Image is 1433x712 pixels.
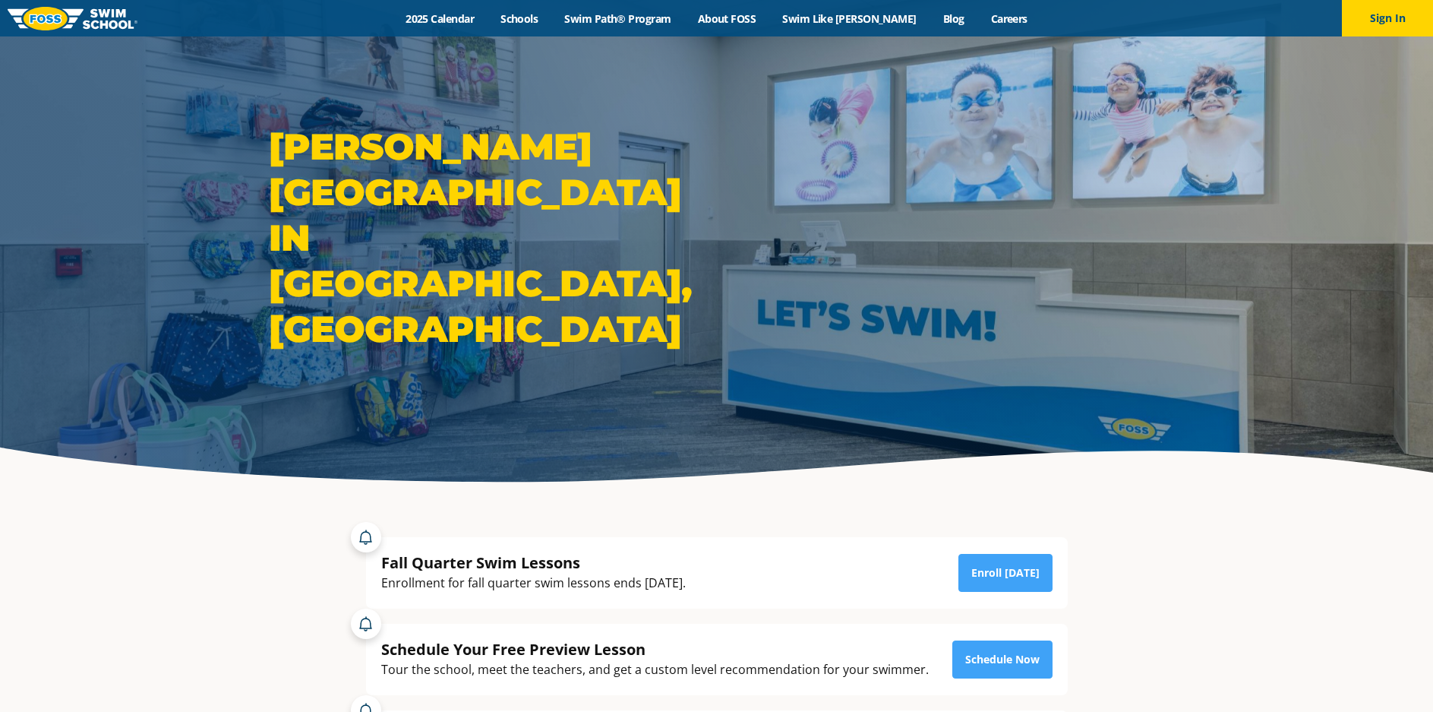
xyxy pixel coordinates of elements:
[393,11,488,26] a: 2025 Calendar
[381,552,686,573] div: Fall Quarter Swim Lessons
[977,11,1040,26] a: Careers
[930,11,977,26] a: Blog
[381,660,929,680] div: Tour the school, meet the teachers, and get a custom level recommendation for your swimmer.
[269,124,709,352] h1: [PERSON_NAME][GEOGRAPHIC_DATA] in [GEOGRAPHIC_DATA], [GEOGRAPHIC_DATA]
[958,554,1053,592] a: Enroll [DATE]
[8,7,137,30] img: FOSS Swim School Logo
[551,11,684,26] a: Swim Path® Program
[381,639,929,660] div: Schedule Your Free Preview Lesson
[488,11,551,26] a: Schools
[381,573,686,593] div: Enrollment for fall quarter swim lessons ends [DATE].
[952,641,1053,679] a: Schedule Now
[769,11,930,26] a: Swim Like [PERSON_NAME]
[684,11,769,26] a: About FOSS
